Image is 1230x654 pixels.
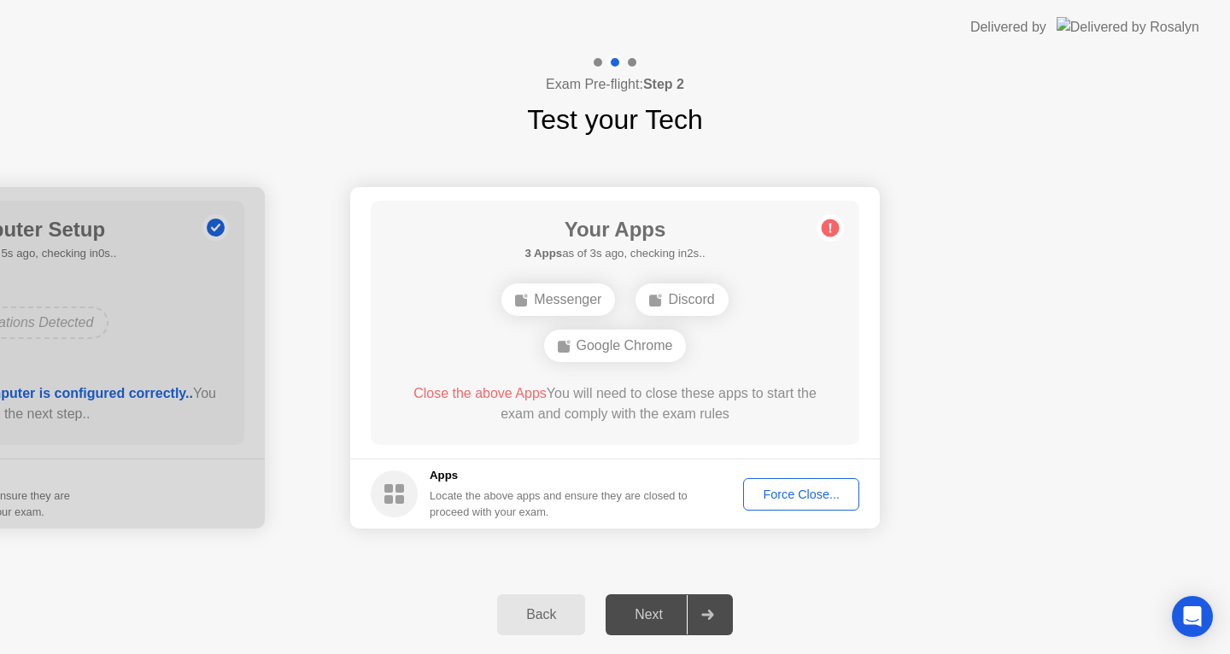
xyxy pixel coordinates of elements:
h4: Exam Pre-flight: [546,74,684,95]
h5: as of 3s ago, checking in2s.. [524,245,705,262]
h5: Apps [430,467,688,484]
h1: Test your Tech [527,99,703,140]
b: Step 2 [643,77,684,91]
button: Force Close... [743,478,859,511]
div: Open Intercom Messenger [1172,596,1213,637]
div: You will need to close these apps to start the exam and comply with the exam rules [395,383,835,424]
button: Back [497,594,585,635]
div: Force Close... [749,488,853,501]
b: 3 Apps [524,247,562,260]
div: Locate the above apps and ensure they are closed to proceed with your exam. [430,488,688,520]
div: Messenger [501,283,615,316]
h1: Your Apps [524,214,705,245]
div: Discord [635,283,728,316]
span: Close the above Apps [413,386,547,400]
div: Google Chrome [544,330,687,362]
button: Next [606,594,733,635]
div: Delivered by [970,17,1046,38]
div: Back [502,607,580,622]
img: Delivered by Rosalyn [1057,17,1199,37]
div: Next [611,607,687,622]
